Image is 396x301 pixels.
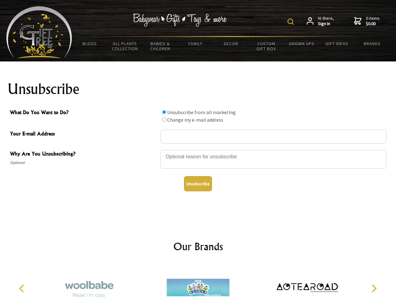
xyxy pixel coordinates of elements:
[318,16,334,27] span: Hi there,
[319,37,355,50] a: Gift Ideas
[307,16,334,27] a: Hi there,Sign in
[366,21,380,27] strong: $0.00
[184,176,212,191] button: Unsubscribe
[167,109,236,115] label: Unsubscribe from all marketing
[354,16,380,27] a: 0 items$0.00
[72,37,108,50] a: BLOGS
[10,108,157,118] span: What Do You Want to Do?
[162,110,166,114] input: What Do You Want to Do?
[167,117,223,123] label: Change my e-mail address
[10,159,157,166] span: Optional
[162,118,166,122] input: What Do You Want to Do?
[367,282,381,295] button: Next
[10,130,157,139] span: Your E-mail Address
[161,150,386,169] textarea: Why Are You Unsubscribing?
[161,130,386,144] input: Your E-mail Address
[178,37,214,50] a: Family
[213,37,249,50] a: Decor
[366,15,380,27] span: 0 items
[355,37,390,50] a: Brands
[284,37,319,50] a: Grown Ups
[318,21,334,27] strong: Sign in
[249,37,284,55] a: Custom Gift Box
[288,18,294,25] img: product search
[8,82,389,97] h1: Unsubscribe
[133,13,227,27] img: Babywear - Gifts - Toys & more
[16,282,29,295] button: Previous
[6,6,72,58] img: Babyware - Gifts - Toys and more...
[143,37,178,55] a: Babies & Children
[13,239,384,254] h2: Our Brands
[108,37,143,55] a: All Plants Collection
[10,150,157,159] span: Why Are You Unsubscribing?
